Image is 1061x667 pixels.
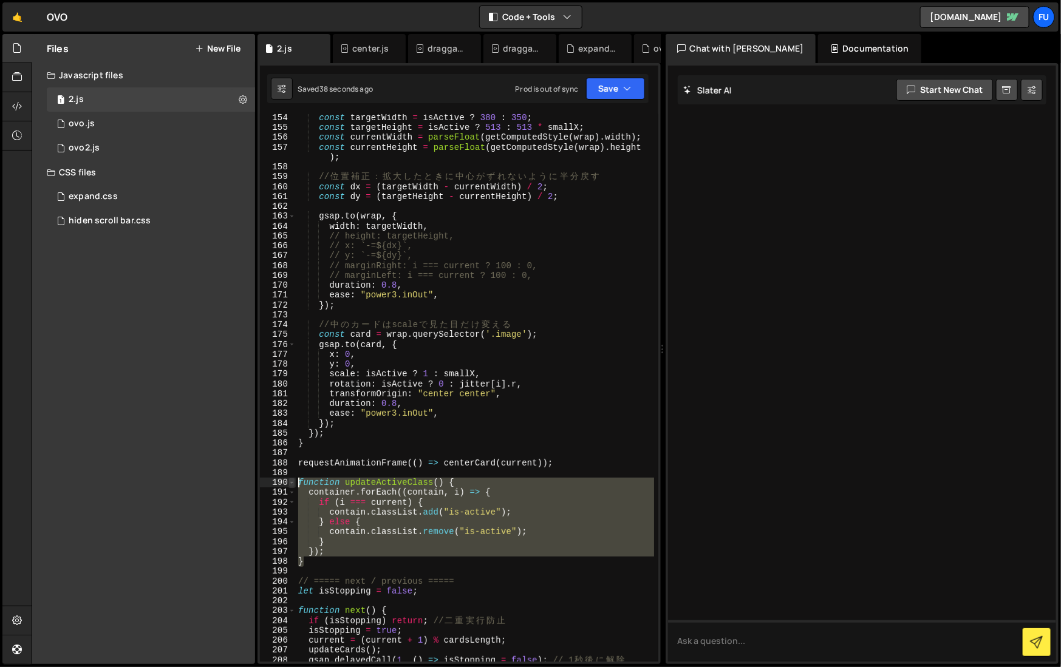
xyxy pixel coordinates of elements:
div: 188 [260,458,296,468]
div: 196 [260,537,296,547]
div: 179 [260,369,296,379]
button: Start new chat [896,79,993,101]
div: 184 [260,419,296,428]
div: 198 [260,557,296,566]
div: 189 [260,468,296,478]
div: ovo2.js [653,42,684,55]
div: 190 [260,478,296,487]
div: 171 [260,290,296,300]
a: Fu [1033,6,1055,28]
div: 163 [260,211,296,221]
div: 166 [260,241,296,251]
a: 🤙 [2,2,32,32]
div: 201 [260,586,296,596]
div: hiden scroll bar.css [69,215,151,226]
div: 162 [260,201,296,211]
div: Documentation [818,34,921,63]
div: 173 [260,310,296,320]
div: 17267/47816.css [47,209,255,233]
div: 161 [260,192,296,201]
div: 154 [260,113,296,123]
div: draggable, scrollable.js [428,42,466,55]
button: Save [586,78,645,100]
div: 193 [260,507,296,517]
div: expand.css [69,191,118,202]
button: Code + Tools [480,6,582,28]
div: 204 [260,616,296,626]
div: 181 [260,389,296,399]
div: 178 [260,359,296,369]
div: 170 [260,280,296,290]
div: 197 [260,547,296,557]
div: 167 [260,251,296,260]
div: 17267/47817.js [47,136,255,160]
div: 186 [260,438,296,448]
div: 200 [260,577,296,586]
div: 194 [260,517,296,527]
div: 177 [260,350,296,359]
div: 38 seconds ago [319,84,373,94]
div: expand.css [578,42,617,55]
div: Javascript files [32,63,255,87]
div: draggable using Observer.css [503,42,542,55]
div: 17267/47815.js [47,112,255,136]
div: 155 [260,123,296,132]
span: 1 [57,96,64,106]
div: 156 [260,132,296,142]
div: 158 [260,162,296,172]
div: 185 [260,428,296,438]
div: 199 [260,566,296,576]
div: 157 [260,143,296,163]
div: Saved [298,84,373,94]
a: [DOMAIN_NAME] [920,6,1029,28]
div: 191 [260,487,296,497]
div: 160 [260,182,296,192]
div: 176 [260,340,296,350]
div: 2.js [277,42,292,55]
div: 175 [260,330,296,339]
div: 17267/47848.js [47,87,255,112]
div: 187 [260,448,296,458]
div: 206 [260,635,296,645]
div: 169 [260,271,296,280]
div: 17267/47820.css [47,185,255,209]
div: 205 [260,626,296,635]
div: 203 [260,606,296,615]
div: 183 [260,408,296,418]
div: 182 [260,399,296,408]
div: 174 [260,320,296,330]
div: 202 [260,596,296,606]
div: center.js [352,42,389,55]
div: 2.js [69,94,84,105]
div: ovo.js [69,118,95,129]
div: 159 [260,172,296,181]
div: 192 [260,498,296,507]
div: 168 [260,261,296,271]
div: 195 [260,527,296,537]
div: OVO [47,10,67,24]
div: 208 [260,655,296,665]
div: CSS files [32,160,255,185]
div: 164 [260,222,296,231]
div: ovo2.js [69,143,100,154]
div: 207 [260,645,296,655]
div: Chat with [PERSON_NAME] [666,34,816,63]
div: 180 [260,379,296,389]
button: New File [195,44,241,53]
h2: Slater AI [684,84,732,96]
div: 172 [260,300,296,310]
h2: Files [47,42,69,55]
div: Prod is out of sync [515,84,578,94]
div: 165 [260,231,296,241]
